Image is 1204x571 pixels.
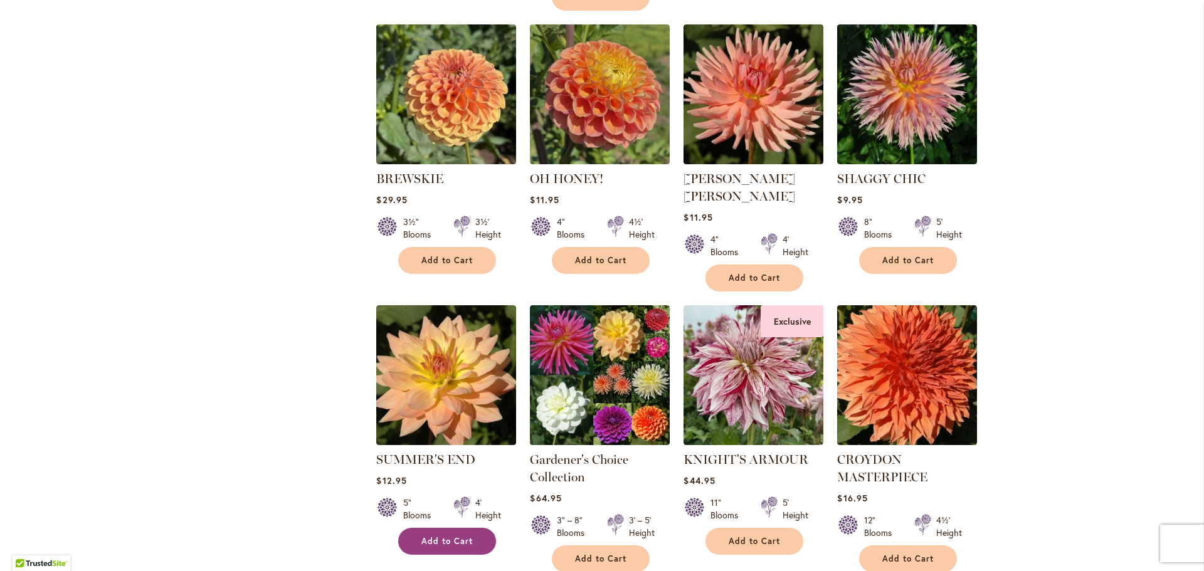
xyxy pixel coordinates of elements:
span: Add to Cart [421,536,473,547]
span: Add to Cart [882,553,934,564]
a: HEATHER MARIE [684,155,823,167]
button: Add to Cart [398,247,496,274]
div: 3½' Height [475,216,501,241]
img: CROYDON MASTERPIECE [837,305,977,445]
img: SHAGGY CHIC [837,24,977,164]
img: Oh Honey! [530,24,670,164]
a: Gardener's Choice Collection [530,436,670,448]
img: KNIGHT'S ARMOUR [684,305,823,445]
div: 4" Blooms [557,216,592,241]
a: KNIGHT'S ARMOUR [684,452,808,467]
a: CROYDON MASTERPIECE [837,452,927,485]
span: $44.95 [684,474,715,486]
div: 12" Blooms [864,514,899,539]
div: 4½' Height [936,514,962,539]
span: $16.95 [837,492,867,504]
img: SUMMER'S END [376,305,516,445]
img: Gardener's Choice Collection [530,305,670,445]
a: SHAGGY CHIC [837,171,926,186]
span: $9.95 [837,194,862,206]
img: BREWSKIE [376,24,516,164]
div: 8" Blooms [864,216,899,241]
div: 4" Blooms [710,233,746,258]
a: SUMMER'S END [376,436,516,448]
a: BREWSKIE [376,171,443,186]
div: 5' Height [936,216,962,241]
div: Exclusive [761,305,823,337]
span: $12.95 [376,474,406,486]
img: HEATHER MARIE [684,24,823,164]
a: SHAGGY CHIC [837,155,977,167]
div: 4' Height [475,496,501,521]
span: Add to Cart [729,273,780,283]
div: 3½" Blooms [403,216,438,241]
a: [PERSON_NAME] [PERSON_NAME] [684,171,795,204]
div: 3" – 8" Blooms [557,514,592,539]
a: BREWSKIE [376,155,516,167]
button: Add to Cart [552,247,650,274]
span: Add to Cart [575,553,626,564]
span: Add to Cart [882,255,934,266]
span: Add to Cart [575,255,626,266]
div: 4' Height [783,233,808,258]
button: Add to Cart [705,528,803,555]
span: $64.95 [530,492,561,504]
a: KNIGHT'S ARMOUR Exclusive [684,436,823,448]
span: Add to Cart [421,255,473,266]
div: 3' – 5' Height [629,514,655,539]
button: Add to Cart [705,265,803,291]
span: $11.95 [530,194,559,206]
iframe: Launch Accessibility Center [9,526,45,562]
div: 5' Height [783,496,808,521]
div: 4½' Height [629,216,655,241]
a: SUMMER'S END [376,452,475,467]
span: $11.95 [684,211,712,223]
button: Add to Cart [859,247,957,274]
button: Add to Cart [398,528,496,555]
a: Gardener's Choice Collection [530,452,628,485]
div: 11" Blooms [710,496,746,521]
div: 5" Blooms [403,496,438,521]
a: OH HONEY! [530,171,603,186]
span: $29.95 [376,194,407,206]
a: CROYDON MASTERPIECE [837,436,977,448]
span: Add to Cart [729,536,780,547]
a: Oh Honey! [530,155,670,167]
